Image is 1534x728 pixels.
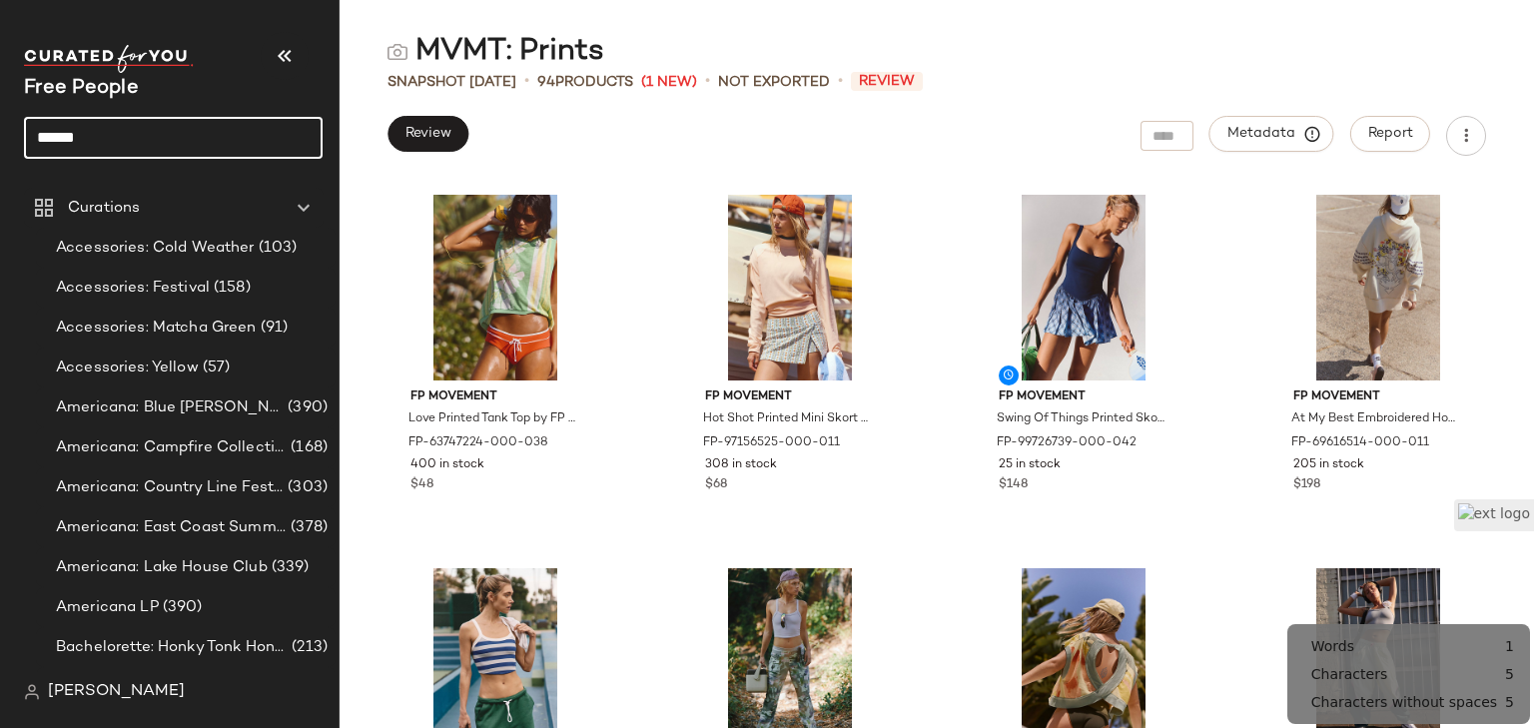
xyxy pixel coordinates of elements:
[703,434,840,452] span: FP-97156525-000-011
[718,72,830,93] span: Not Exported
[56,317,257,340] span: Accessories: Matcha Green
[1350,116,1430,152] button: Report
[287,436,328,459] span: (168)
[56,396,284,419] span: Americana: Blue [PERSON_NAME] Baby
[705,476,727,494] span: $68
[257,317,289,340] span: (91)
[999,476,1028,494] span: $148
[394,195,596,380] img: 63747224_038_d
[1226,125,1317,143] span: Metadata
[24,78,139,99] span: Current Company Name
[56,476,284,499] span: Americana: Country Line Festival
[210,277,251,300] span: (158)
[1293,456,1364,474] span: 205 in stock
[284,476,328,499] span: (303)
[287,516,328,539] span: (378)
[56,556,268,579] span: Americana: Lake House Club
[705,388,875,406] span: FP Movement
[159,596,203,619] span: (390)
[288,636,328,659] span: (213)
[997,410,1166,428] span: Swing Of Things Printed Skortsie by FP Movement at Free People in Blue, Size: XS
[705,456,777,474] span: 308 in stock
[255,237,298,260] span: (103)
[24,45,194,73] img: cfy_white_logo.C9jOOHJF.svg
[1291,410,1461,428] span: At My Best Embroidered Hoodie by FP Movement at Free People in White, Size: M
[999,456,1061,474] span: 25 in stock
[838,70,843,94] span: •
[703,410,873,428] span: Hot Shot Printed Mini Skort by FP Movement at Free People in Blue, Size: L
[537,72,633,93] div: Products
[1209,116,1334,152] button: Metadata
[387,42,407,62] img: svg%3e
[284,396,328,419] span: (390)
[983,195,1184,380] img: 99726739_042_a
[410,456,484,474] span: 400 in stock
[997,434,1137,452] span: FP-99726739-000-042
[408,410,578,428] span: Love Printed Tank Top by FP Movement at Free People in [GEOGRAPHIC_DATA], Size: S
[705,70,710,94] span: •
[410,388,580,406] span: FP Movement
[56,237,255,260] span: Accessories: Cold Weather
[641,72,697,93] span: (1 New)
[56,357,199,379] span: Accessories: Yellow
[56,636,288,659] span: Bachelorette: Honky Tonk Honey
[1293,388,1463,406] span: FP Movement
[537,75,555,90] span: 94
[48,680,185,704] span: [PERSON_NAME]
[999,388,1168,406] span: FP Movement
[1367,126,1413,142] span: Report
[851,72,923,91] span: Review
[387,116,468,152] button: Review
[404,126,451,142] span: Review
[387,72,516,93] span: Snapshot [DATE]
[1291,434,1429,452] span: FP-69616514-000-011
[410,476,433,494] span: $48
[387,32,604,72] div: MVMT: Prints
[56,436,287,459] span: Americana: Campfire Collective
[1277,195,1479,380] img: 69616514_011_a
[1293,476,1320,494] span: $198
[268,556,310,579] span: (339)
[524,70,529,94] span: •
[24,684,40,700] img: svg%3e
[56,277,210,300] span: Accessories: Festival
[408,434,548,452] span: FP-63747224-000-038
[689,195,891,380] img: 97156525_011_a
[68,197,140,220] span: Curations
[199,357,231,379] span: (57)
[56,596,159,619] span: Americana LP
[56,516,287,539] span: Americana: East Coast Summer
